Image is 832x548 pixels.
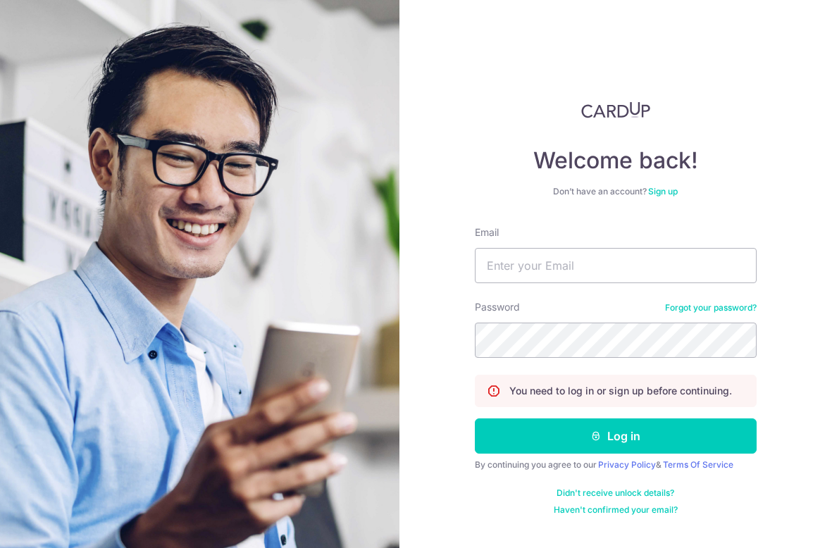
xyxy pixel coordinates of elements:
label: Email [475,225,499,239]
label: Password [475,300,520,314]
a: Haven't confirmed your email? [554,504,678,516]
img: CardUp Logo [581,101,650,118]
a: Didn't receive unlock details? [557,487,674,499]
div: By continuing you agree to our & [475,459,757,471]
button: Log in [475,418,757,454]
div: Don’t have an account? [475,186,757,197]
p: You need to log in or sign up before continuing. [509,384,732,398]
a: Terms Of Service [663,459,733,470]
a: Sign up [648,186,678,197]
input: Enter your Email [475,248,757,283]
a: Privacy Policy [598,459,656,470]
h4: Welcome back! [475,147,757,175]
a: Forgot your password? [665,302,757,313]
